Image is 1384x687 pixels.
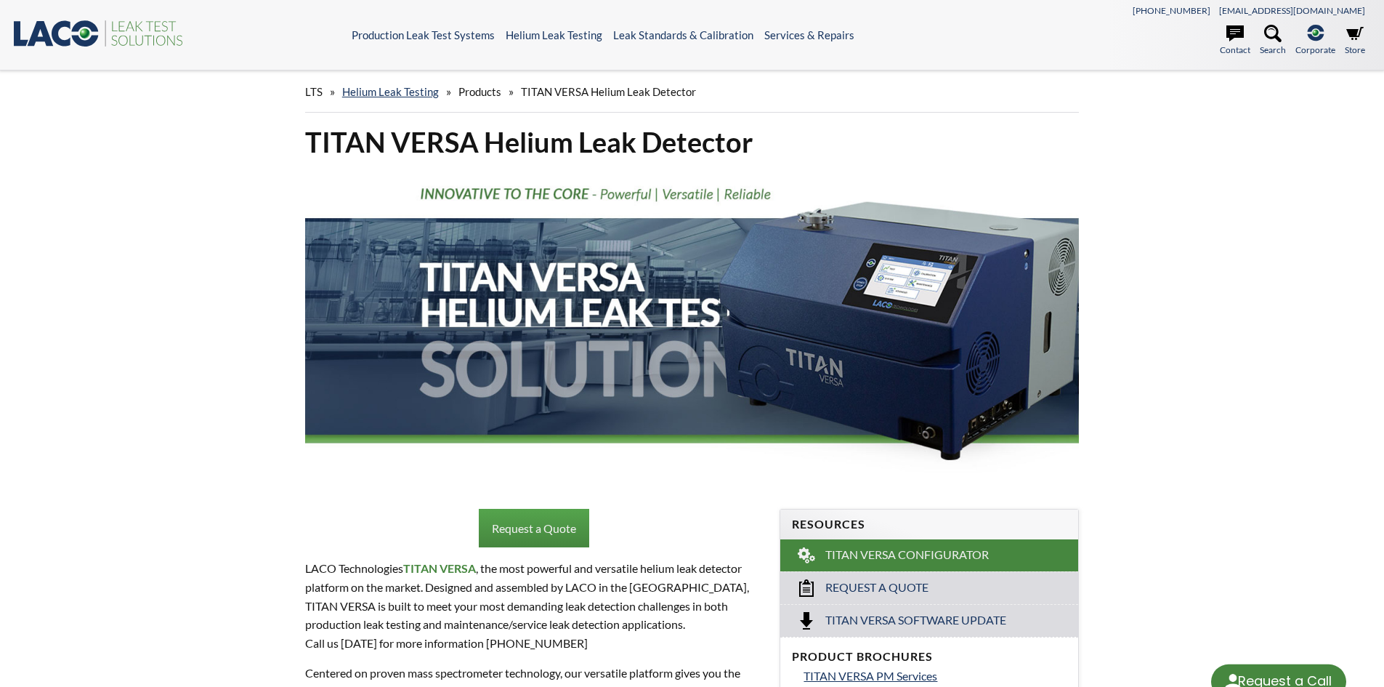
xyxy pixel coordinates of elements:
[521,85,696,98] span: TITAN VERSA Helium Leak Detector
[780,539,1078,571] a: TITAN VERSA Configurator
[305,71,1080,113] div: » » »
[764,28,854,41] a: Services & Repairs
[792,649,1067,664] h4: Product Brochures
[825,547,989,563] span: TITAN VERSA Configurator
[352,28,495,41] a: Production Leak Test Systems
[613,28,753,41] a: Leak Standards & Calibration
[792,517,1067,532] h4: Resources
[342,85,439,98] a: Helium Leak Testing
[305,124,1080,160] h1: TITAN VERSA Helium Leak Detector
[403,561,476,575] strong: TITAN VERSA
[305,559,763,652] p: LACO Technologies , the most powerful and versatile helium leak detector platform on the market. ...
[1220,25,1250,57] a: Contact
[458,85,501,98] span: Products
[479,509,589,548] a: Request a Quote
[804,669,937,683] span: TITAN VERSA PM Services
[1133,5,1210,16] a: [PHONE_NUMBER]
[825,613,1006,628] span: Titan Versa Software Update
[506,28,602,41] a: Helium Leak Testing
[780,604,1078,637] a: Titan Versa Software Update
[1219,5,1365,16] a: [EMAIL_ADDRESS][DOMAIN_NAME]
[804,667,1067,686] a: TITAN VERSA PM Services
[825,580,928,595] span: Request a Quote
[305,172,1080,481] img: TITAN VERSA Helium Leak Test Solutions header
[1295,43,1335,57] span: Corporate
[305,85,323,98] span: LTS
[1260,25,1286,57] a: Search
[1345,25,1365,57] a: Store
[780,571,1078,604] a: Request a Quote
